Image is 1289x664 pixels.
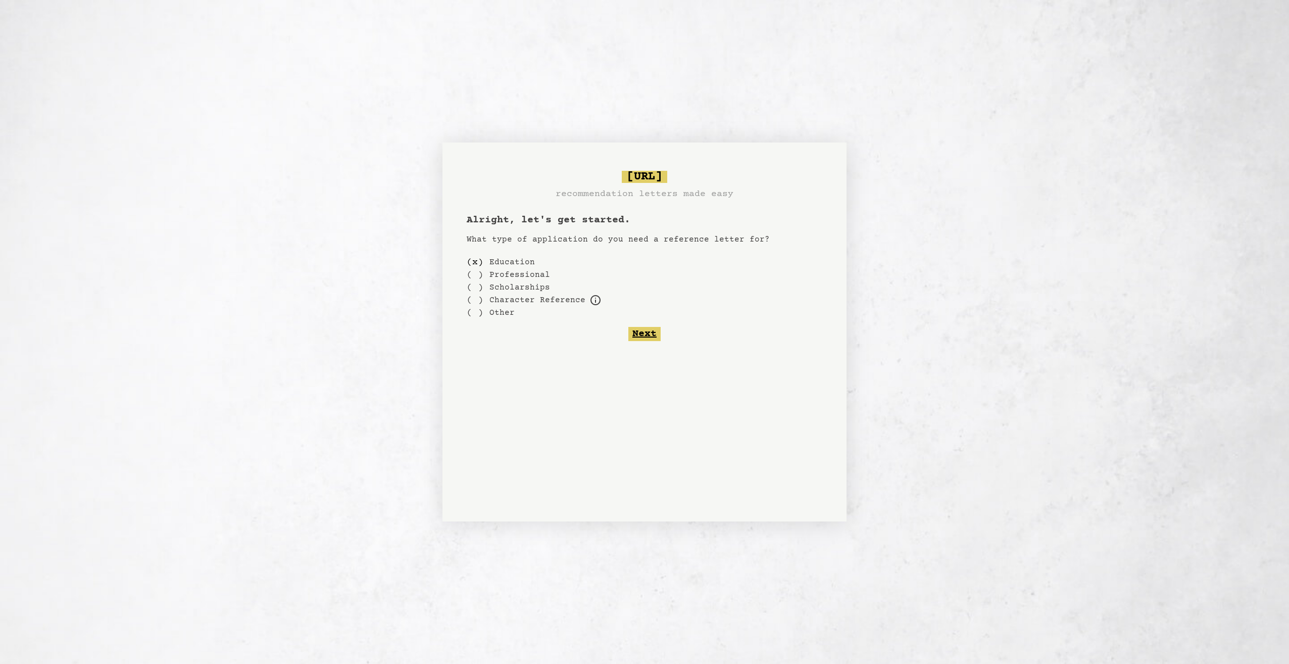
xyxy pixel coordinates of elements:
button: Next [628,327,661,341]
div: ( ) [467,294,483,306]
label: Professional [489,269,550,281]
div: ( ) [467,306,483,319]
label: For example, loans, housing applications, parole, professional certification, etc. [489,294,585,306]
h3: recommendation letters made easy [556,187,733,201]
div: ( x ) [467,256,483,268]
div: ( ) [467,281,483,294]
span: [URL] [622,171,667,183]
label: Education [489,256,535,268]
label: Scholarships [489,281,550,294]
label: Other [489,307,515,319]
p: What type of application do you need a reference letter for? [467,233,822,246]
h1: Alright, let's get started. [467,213,822,227]
div: ( ) [467,268,483,281]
